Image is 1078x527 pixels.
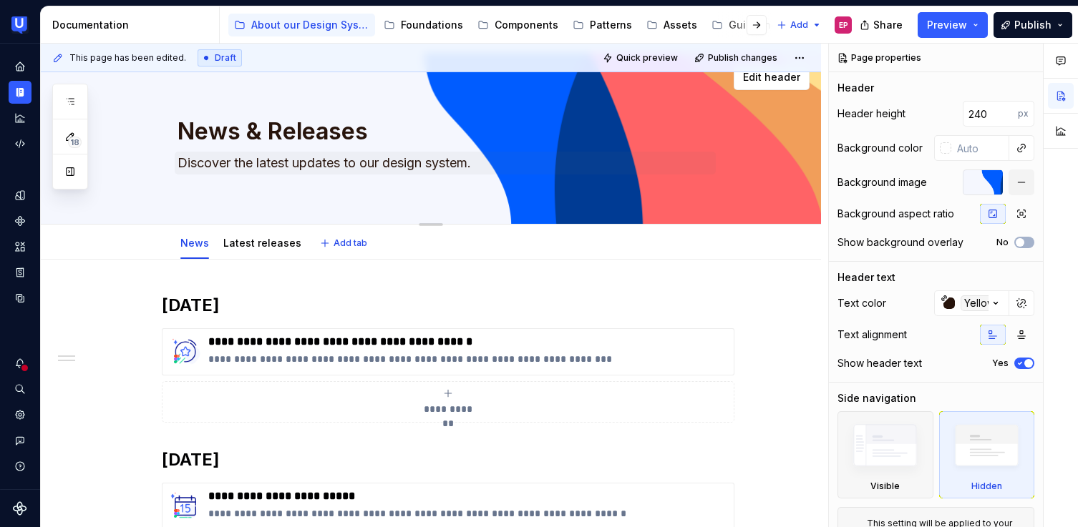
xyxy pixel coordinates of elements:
[175,114,716,149] textarea: News & Releases
[951,135,1009,161] input: Auto
[175,152,716,174] textarea: Discover the latest updates to our design system.
[69,52,186,64] span: This page has been edited.
[598,48,684,68] button: Quick preview
[9,352,31,375] button: Notifications
[223,237,301,249] a: Latest releases
[9,429,31,452] button: Contact support
[992,358,1009,369] label: Yes
[9,132,31,155] a: Code automation
[963,101,1018,127] input: Auto
[837,235,963,250] div: Show background overlay
[837,81,874,95] div: Header
[9,235,31,258] a: Assets
[9,261,31,284] a: Storybook stories
[837,175,927,189] div: Background image
[870,481,900,492] div: Visible
[996,237,1009,248] label: No
[853,12,912,38] button: Share
[495,18,558,32] div: Components
[162,448,734,471] h2: [DATE]
[971,481,1002,492] div: Hidden
[218,227,307,257] div: Latest releases
[68,137,82,148] span: 18
[228,11,769,39] div: Page tree
[9,184,31,207] a: Design tokens
[837,107,905,121] div: Header height
[790,19,808,31] span: Add
[616,52,678,64] span: Quick preview
[664,18,697,32] div: Assets
[215,52,236,64] span: Draft
[472,14,564,36] a: Components
[961,295,1021,311] div: Yellow/900
[1018,108,1029,119] p: px
[743,70,800,84] span: Edit header
[873,18,903,32] span: Share
[590,18,632,32] div: Patterns
[837,296,886,310] div: Text color
[734,64,810,90] button: Edit header
[706,14,789,36] a: Guidelines
[837,356,922,370] div: Show header text
[251,18,369,32] div: About our Design System
[772,15,826,35] button: Add
[708,52,777,64] span: Publish changes
[9,378,31,400] button: Search ⌘K
[9,107,31,129] a: Analytics
[837,207,954,221] div: Background aspect ratio
[162,294,734,317] h2: [DATE]
[927,18,967,32] span: Preview
[837,411,933,498] div: Visible
[837,270,895,285] div: Header text
[11,16,29,34] img: 41adf70f-fc1c-4662-8e2d-d2ab9c673b1b.png
[837,327,907,342] div: Text alignment
[316,233,374,253] button: Add tab
[334,237,367,249] span: Add tab
[1014,18,1052,32] span: Publish
[401,18,463,32] div: Foundations
[839,19,848,31] div: EP
[168,335,203,369] img: 1a09af8a-cbf9-4384-9eed-2ff4e1f4da8f.png
[175,227,215,257] div: News
[9,81,31,104] a: Documentation
[378,14,469,36] a: Foundations
[168,489,203,523] img: 291b8cba-b867-4029-b8e0-fe2ad180a9f7.png
[9,403,31,426] a: Settings
[994,12,1072,38] button: Publish
[9,210,31,232] a: Components
[934,290,1009,316] button: Yellow/900
[939,411,1035,498] div: Hidden
[918,12,988,38] button: Preview
[690,48,784,68] button: Publish changes
[837,391,916,405] div: Side navigation
[52,18,213,32] div: Documentation
[228,14,375,36] a: About our Design System
[567,14,638,36] a: Patterns
[9,55,31,78] a: Home
[9,287,31,310] a: Data sources
[13,501,27,516] svg: Supernova Logo
[180,237,209,249] a: News
[837,141,923,155] div: Background color
[641,14,703,36] a: Assets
